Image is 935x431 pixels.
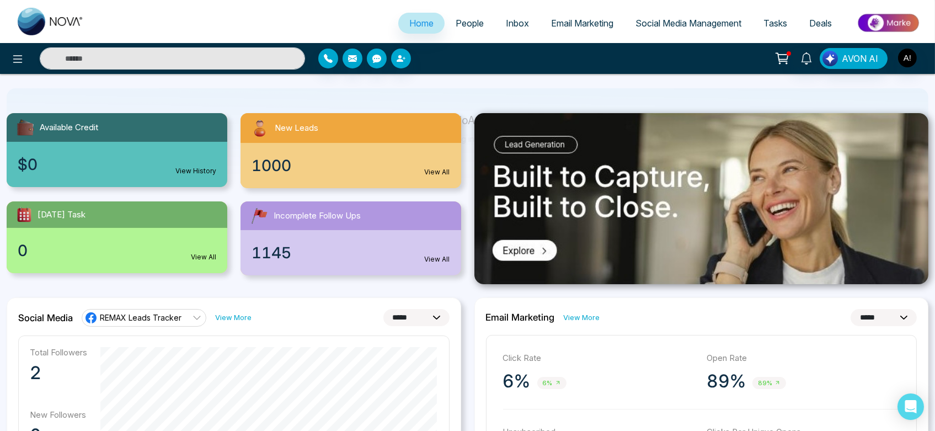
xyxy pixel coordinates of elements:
[425,254,450,264] a: View All
[809,18,832,29] span: Deals
[15,206,33,224] img: todayTask.svg
[551,18,613,29] span: Email Marketing
[40,121,98,134] span: Available Credit
[707,352,900,365] p: Open Rate
[842,52,878,65] span: AVON AI
[898,49,917,67] img: User Avatar
[820,48,888,69] button: AVON AI
[234,113,468,188] a: New Leads1000View All
[503,352,696,365] p: Click Rate
[897,393,924,420] div: Open Intercom Messenger
[398,13,445,34] a: Home
[274,210,361,222] span: Incomplete Follow Ups
[564,312,600,323] a: View More
[425,167,450,177] a: View All
[798,13,843,34] a: Deals
[495,13,540,34] a: Inbox
[100,312,181,323] span: REMAX Leads Tracker
[18,239,28,262] span: 0
[537,377,567,390] span: 6%
[30,409,87,420] p: New Followers
[409,18,434,29] span: Home
[252,154,291,177] span: 1000
[635,18,741,29] span: Social Media Management
[848,10,928,35] img: Market-place.gif
[175,166,216,176] a: View History
[18,153,38,176] span: $0
[15,118,35,137] img: availableCredit.svg
[474,113,929,284] img: .
[252,241,291,264] span: 1145
[707,370,746,392] p: 89%
[249,118,270,139] img: newLeads.svg
[191,252,216,262] a: View All
[456,18,484,29] span: People
[275,122,318,135] span: New Leads
[234,201,468,275] a: Incomplete Follow Ups1145View All
[445,13,495,34] a: People
[30,362,87,384] p: 2
[822,51,838,66] img: Lead Flow
[752,377,786,390] span: 89%
[215,312,252,323] a: View More
[18,8,84,35] img: Nova CRM Logo
[506,18,529,29] span: Inbox
[30,347,87,358] p: Total Followers
[540,13,624,34] a: Email Marketing
[624,13,752,34] a: Social Media Management
[763,18,787,29] span: Tasks
[38,209,86,221] span: [DATE] Task
[503,370,531,392] p: 6%
[18,312,73,323] h2: Social Media
[249,206,269,226] img: followUps.svg
[486,312,555,323] h2: Email Marketing
[752,13,798,34] a: Tasks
